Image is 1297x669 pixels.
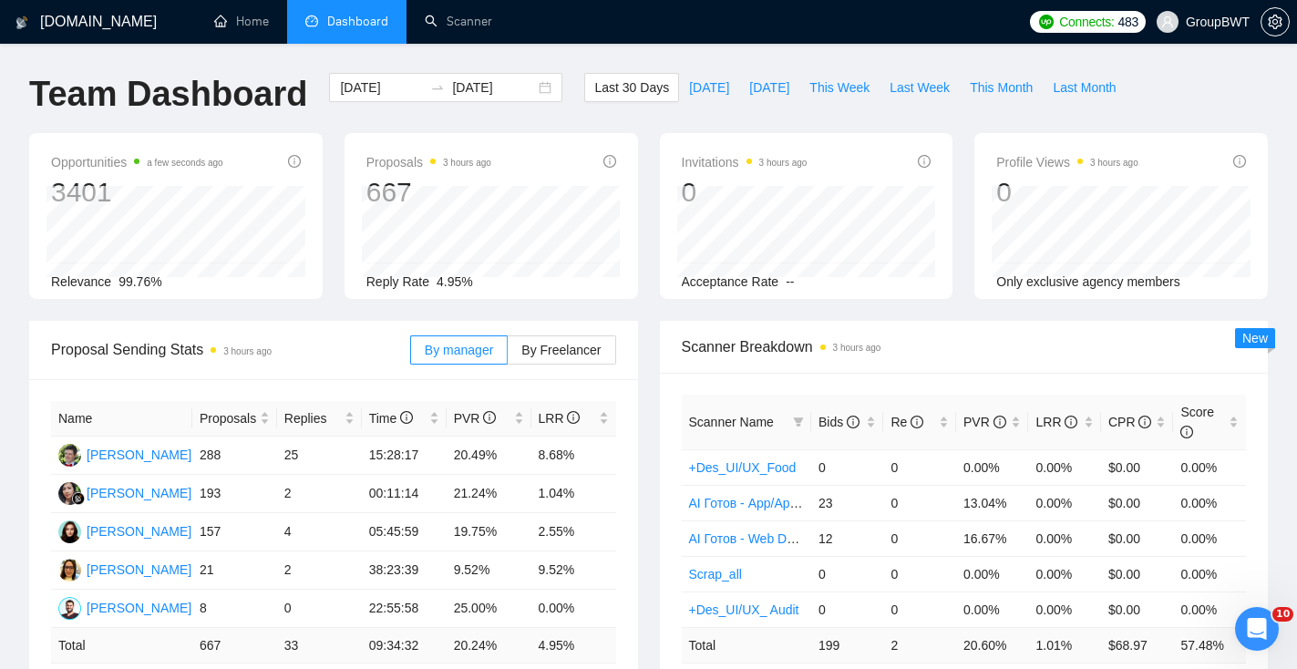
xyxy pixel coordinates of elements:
a: SK[PERSON_NAME] [58,523,191,538]
td: $0.00 [1101,520,1174,556]
td: 22:55:58 [362,590,447,628]
a: AI Готов - App/Application [689,496,837,510]
td: 0.00% [1028,449,1101,485]
td: Total [51,628,192,664]
time: 3 hours ago [443,158,491,168]
td: 199 [811,627,884,663]
span: Replies [284,408,341,428]
td: $0.00 [1101,556,1174,592]
span: Reply Rate [366,274,429,289]
div: 0 [682,175,808,210]
td: 13.04% [956,485,1029,520]
span: info-circle [567,411,580,424]
img: logo [15,8,28,37]
td: 4.95 % [531,628,616,664]
span: 483 [1118,12,1138,32]
span: CPR [1108,415,1151,429]
td: 21.24% [447,475,531,513]
span: Proposals [200,408,256,428]
td: 4 [277,513,362,551]
div: [PERSON_NAME] [87,521,191,541]
span: info-circle [911,416,923,428]
a: AS[PERSON_NAME] [58,447,191,461]
span: filter [789,408,808,436]
span: New [1242,331,1268,345]
div: [PERSON_NAME] [87,598,191,618]
td: 8 [192,590,277,628]
td: 1.01 % [1028,627,1101,663]
span: Proposal Sending Stats [51,338,410,361]
td: 0.00% [956,556,1029,592]
td: 2.55% [531,513,616,551]
span: Re [890,415,923,429]
span: PVR [963,415,1006,429]
span: 10 [1272,607,1293,622]
img: gigradar-bm.png [72,492,85,505]
td: 9.52% [531,551,616,590]
span: info-circle [483,411,496,424]
td: 0.00% [1173,520,1246,556]
span: Last 30 Days [594,77,669,98]
div: [PERSON_NAME] [87,445,191,465]
span: Profile Views [996,151,1138,173]
td: Total [682,627,811,663]
td: 12 [811,520,884,556]
span: This Month [970,77,1033,98]
span: Proposals [366,151,491,173]
td: 0 [883,520,956,556]
a: setting [1261,15,1290,29]
h1: Team Dashboard [29,73,307,116]
td: 0.00% [1028,520,1101,556]
a: searchScanner [425,14,492,29]
span: info-circle [1138,416,1151,428]
input: Start date [340,77,423,98]
td: 0.00% [1173,449,1246,485]
span: filter [793,417,804,427]
div: [PERSON_NAME] [87,560,191,580]
span: 99.76% [118,274,161,289]
td: $0.00 [1101,449,1174,485]
td: 33 [277,628,362,664]
span: user [1161,15,1174,28]
a: homeHome [214,14,269,29]
td: 288 [192,437,277,475]
a: AI Готов - Web Design Expert [689,531,859,546]
td: 0.00% [1173,485,1246,520]
span: -- [786,274,794,289]
a: +Des_UI/UX_Food [689,460,797,475]
td: 05:45:59 [362,513,447,551]
span: Time [369,411,413,426]
span: info-circle [847,416,860,428]
img: upwork-logo.png [1039,15,1054,29]
button: This Month [960,73,1043,102]
span: Connects: [1059,12,1114,32]
span: [DATE] [689,77,729,98]
td: 0.00% [956,592,1029,627]
td: 667 [192,628,277,664]
input: End date [452,77,535,98]
td: 16.67% [956,520,1029,556]
td: 9.52% [447,551,531,590]
img: OL [58,559,81,582]
td: 2 [277,475,362,513]
img: SN [58,482,81,505]
td: 2 [277,551,362,590]
span: info-circle [1233,155,1246,168]
span: LRR [1035,415,1077,429]
td: 0 [883,556,956,592]
td: 0 [883,485,956,520]
span: Scanner Name [689,415,774,429]
td: 1.04% [531,475,616,513]
td: 0.00% [1028,592,1101,627]
td: $0.00 [1101,592,1174,627]
td: 157 [192,513,277,551]
span: 4.95% [437,274,473,289]
span: Score [1180,405,1214,439]
span: Last Month [1053,77,1116,98]
td: 0.00% [531,590,616,628]
span: dashboard [305,15,318,27]
a: +Des_UI/UX_ Audit [689,602,799,617]
td: 0.00% [1028,485,1101,520]
td: 20.60 % [956,627,1029,663]
span: info-circle [288,155,301,168]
